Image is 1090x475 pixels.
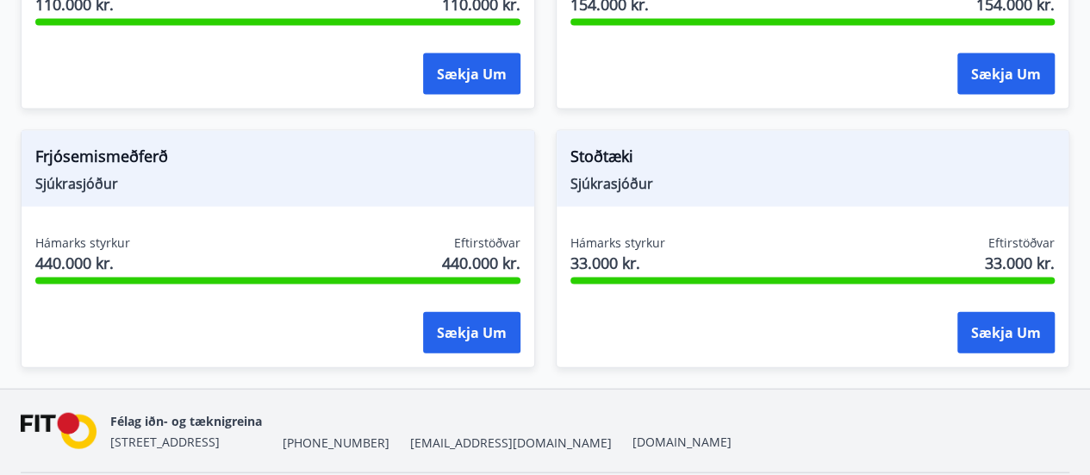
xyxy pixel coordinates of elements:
span: 33.000 kr. [570,252,665,274]
a: [DOMAIN_NAME] [632,434,732,450]
button: Sækja um [423,312,520,353]
span: Stoðtæki [570,145,1056,174]
span: Hámarks styrkur [35,234,130,252]
span: [EMAIL_ADDRESS][DOMAIN_NAME] [410,434,612,452]
span: Frjósemismeðferð [35,145,520,174]
span: Eftirstöðvar [988,234,1055,252]
span: Sjúkrasjóður [570,174,1056,193]
span: 440.000 kr. [442,252,520,274]
span: [STREET_ADDRESS] [110,434,220,450]
button: Sækja um [957,53,1055,95]
span: Eftirstöðvar [454,234,520,252]
span: 440.000 kr. [35,252,130,274]
span: Félag iðn- og tæknigreina [110,413,262,429]
span: Hámarks styrkur [570,234,665,252]
button: Sækja um [957,312,1055,353]
img: FPQVkF9lTnNbbaRSFyT17YYeljoOGk5m51IhT0bO.png [21,413,97,450]
span: Sjúkrasjóður [35,174,520,193]
button: Sækja um [423,53,520,95]
span: 33.000 kr. [985,252,1055,274]
span: [PHONE_NUMBER] [283,434,389,452]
